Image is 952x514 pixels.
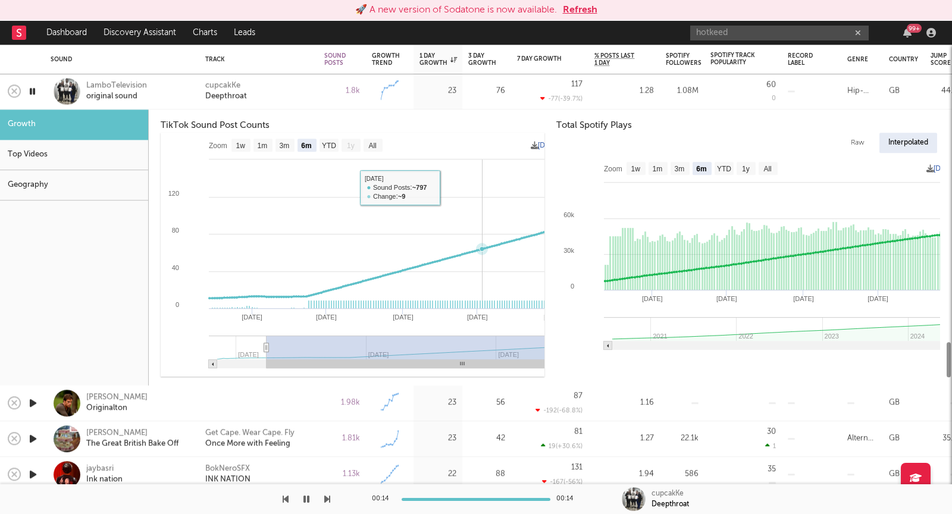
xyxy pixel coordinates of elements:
[468,84,505,99] div: 76
[324,432,360,446] div: 1.81k
[889,468,900,482] div: GB
[205,92,247,102] a: Deepthroat
[86,428,178,439] div: [PERSON_NAME]
[653,165,663,173] text: 1m
[86,439,178,450] div: The Great British Bake Off
[642,295,663,302] text: [DATE]
[540,95,583,102] div: -77 ( -39.7 % )
[631,165,641,173] text: 1w
[205,81,240,92] a: cupcakKe
[205,439,290,450] div: Once More with Feeling
[161,118,544,133] div: TikTok Sound Post Counts
[652,499,689,510] div: Deepthroat
[324,396,360,410] div: 1.98k
[86,403,148,414] div: Originalton
[209,142,227,150] text: Zoom
[847,84,877,99] div: Hip-Hop/Rap
[86,81,147,102] a: LamboTelevisionoriginal sound
[419,468,456,482] div: 22
[372,52,402,67] div: Growth Trend
[889,432,900,446] div: GB
[258,142,268,150] text: 1m
[205,428,295,439] a: Get Cape. Wear Cape. Fly
[86,428,178,450] a: [PERSON_NAME]The Great British Bake Off
[324,468,360,482] div: 1.13k
[324,52,346,67] div: Sound Posts
[205,464,250,475] a: BokNeroSFX
[604,165,622,173] text: Zoom
[571,283,574,290] text: 0
[419,84,456,99] div: 23
[419,52,457,67] div: 1 Day Growth
[717,165,731,173] text: YTD
[86,92,147,102] div: original sound
[594,432,654,446] div: 1.27
[556,492,580,506] div: 00:14
[931,52,951,67] div: Jump Score
[205,475,250,485] a: INK NATION
[594,84,654,99] div: 1.28
[172,264,179,271] text: 40
[710,52,758,66] div: Spotify Track Popularity
[556,118,940,133] h3: Total Spotify Plays
[535,406,583,414] div: -192 ( -68.8 % )
[205,56,306,63] div: Track
[542,478,583,485] div: -167 ( -56 % )
[763,165,771,173] text: All
[696,165,706,173] text: 6m
[168,190,179,197] text: 120
[468,432,505,446] div: 42
[907,24,922,33] div: 99 +
[184,21,226,45] a: Charts
[468,396,505,410] div: 56
[690,26,869,40] input: Search for artists
[594,52,636,67] span: % Posts Last 1 Day
[517,55,565,62] div: 7 Day Growth
[419,432,456,446] div: 23
[355,3,557,17] div: 🚀 A new version of Sodatone is now available.
[571,463,583,471] div: 131
[86,393,148,403] div: [PERSON_NAME]
[666,432,699,446] div: 22.1k
[788,52,818,67] div: Record Label
[563,211,574,218] text: 60k
[86,464,123,475] div: jaybasri
[468,52,496,67] div: 3 Day Growth
[172,227,179,234] text: 80
[652,488,684,499] div: cupcakKe
[768,465,776,473] div: 35
[772,95,776,102] div: 0
[594,396,654,410] div: 1.16
[666,84,699,99] div: 1.08M
[847,432,877,446] div: Alternative
[86,464,123,485] a: jaybasriInk nation
[889,56,918,63] div: Country
[889,84,900,99] div: GB
[324,84,360,99] div: 1.8k
[86,393,148,414] a: [PERSON_NAME]Originalton
[86,475,123,485] div: Ink nation
[242,314,262,321] text: [DATE]
[765,442,776,450] div: 1
[419,396,456,410] div: 23
[322,142,336,150] text: YTD
[541,442,583,450] div: 19 ( +30.6 % )
[767,428,776,435] div: 30
[95,21,184,45] a: Discovery Assistant
[563,247,574,254] text: 30k
[86,81,147,92] div: LamboTelevision
[742,165,750,173] text: 1y
[372,492,396,506] div: 00:14
[38,21,95,45] a: Dashboard
[368,142,376,150] text: All
[793,295,814,302] text: [DATE]
[675,165,685,173] text: 3m
[51,56,187,63] div: Sound
[571,80,583,88] div: 117
[467,314,488,321] text: [DATE]
[544,314,565,321] text: [DATE]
